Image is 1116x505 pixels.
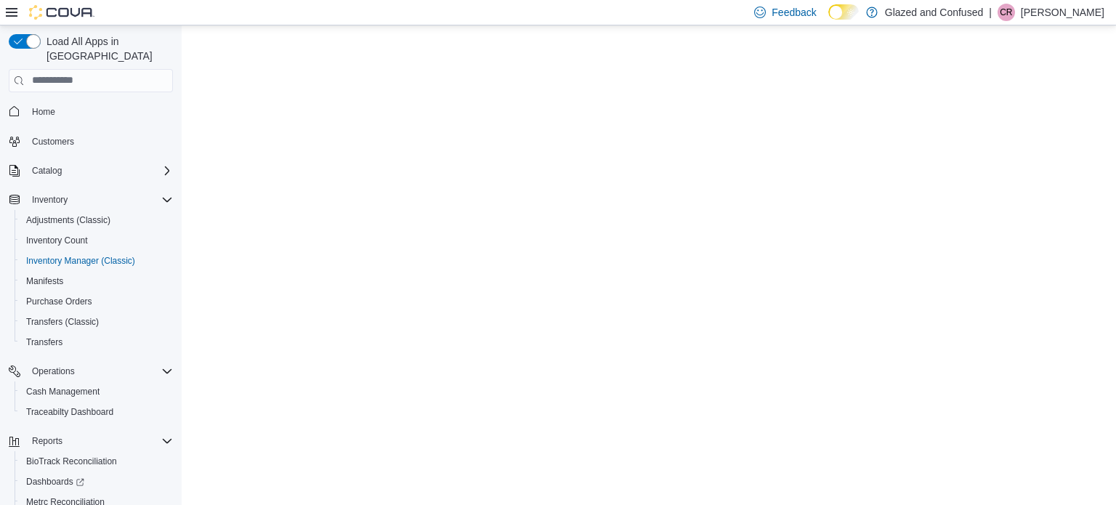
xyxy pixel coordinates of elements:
[20,313,105,331] a: Transfers (Classic)
[3,190,179,210] button: Inventory
[20,334,173,351] span: Transfers
[20,334,68,351] a: Transfers
[15,230,179,251] button: Inventory Count
[15,210,179,230] button: Adjustments (Classic)
[26,255,135,267] span: Inventory Manager (Classic)
[20,293,98,310] a: Purchase Orders
[26,296,92,307] span: Purchase Orders
[26,275,63,287] span: Manifests
[20,383,105,400] a: Cash Management
[20,232,173,249] span: Inventory Count
[15,472,179,492] a: Dashboards
[15,451,179,472] button: BioTrack Reconciliation
[20,252,141,270] a: Inventory Manager (Classic)
[15,251,179,271] button: Inventory Manager (Classic)
[15,291,179,312] button: Purchase Orders
[26,191,173,209] span: Inventory
[41,34,173,63] span: Load All Apps in [GEOGRAPHIC_DATA]
[20,473,90,490] a: Dashboards
[26,432,68,450] button: Reports
[772,5,816,20] span: Feedback
[15,332,179,352] button: Transfers
[20,313,173,331] span: Transfers (Classic)
[20,293,173,310] span: Purchase Orders
[15,271,179,291] button: Manifests
[26,162,68,179] button: Catalog
[26,386,100,397] span: Cash Management
[20,232,94,249] a: Inventory Count
[26,316,99,328] span: Transfers (Classic)
[26,103,61,121] a: Home
[29,5,94,20] img: Cova
[26,456,117,467] span: BioTrack Reconciliation
[3,431,179,451] button: Reports
[20,403,119,421] a: Traceabilty Dashboard
[20,252,173,270] span: Inventory Manager (Classic)
[15,381,179,402] button: Cash Management
[26,102,173,121] span: Home
[26,406,113,418] span: Traceabilty Dashboard
[20,473,173,490] span: Dashboards
[26,132,173,150] span: Customers
[26,191,73,209] button: Inventory
[20,211,173,229] span: Adjustments (Classic)
[32,136,74,148] span: Customers
[32,365,75,377] span: Operations
[32,106,55,118] span: Home
[998,4,1015,21] div: Cody Rosenthal
[26,214,110,226] span: Adjustments (Classic)
[26,235,88,246] span: Inventory Count
[20,272,69,290] a: Manifests
[26,363,81,380] button: Operations
[20,383,173,400] span: Cash Management
[20,403,173,421] span: Traceabilty Dashboard
[32,194,68,206] span: Inventory
[26,363,173,380] span: Operations
[989,4,992,21] p: |
[3,101,179,122] button: Home
[1000,4,1012,21] span: CR
[828,4,859,20] input: Dark Mode
[3,361,179,381] button: Operations
[26,432,173,450] span: Reports
[20,453,123,470] a: BioTrack Reconciliation
[20,272,173,290] span: Manifests
[26,162,173,179] span: Catalog
[32,165,62,177] span: Catalog
[1021,4,1104,21] p: [PERSON_NAME]
[20,211,116,229] a: Adjustments (Classic)
[15,312,179,332] button: Transfers (Classic)
[885,4,983,21] p: Glazed and Confused
[26,133,80,150] a: Customers
[20,453,173,470] span: BioTrack Reconciliation
[3,161,179,181] button: Catalog
[26,476,84,488] span: Dashboards
[3,131,179,152] button: Customers
[15,402,179,422] button: Traceabilty Dashboard
[32,435,62,447] span: Reports
[26,336,62,348] span: Transfers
